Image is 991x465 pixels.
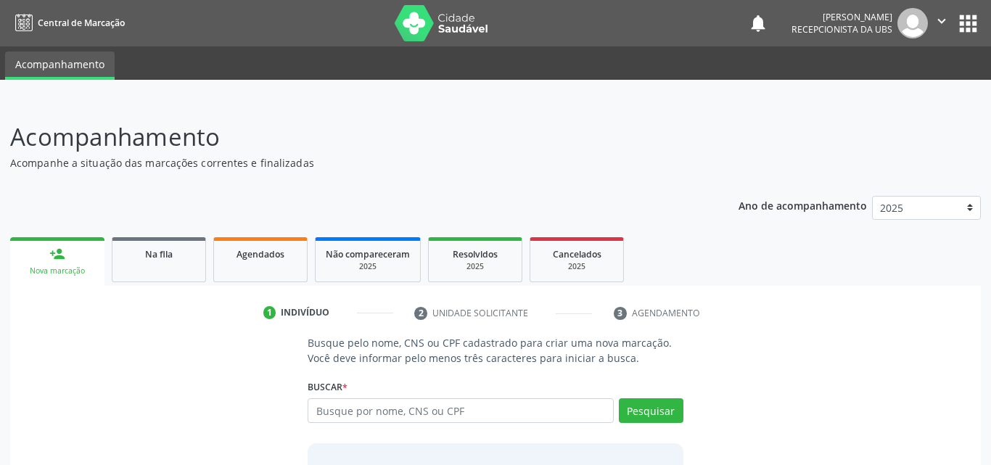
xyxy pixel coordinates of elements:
span: Recepcionista da UBS [791,23,892,36]
p: Acompanhe a situação das marcações correntes e finalizadas [10,155,690,170]
div: [PERSON_NAME] [791,11,892,23]
button:  [928,8,955,38]
div: 2025 [439,261,511,272]
a: Central de Marcação [10,11,125,35]
button: Pesquisar [619,398,683,423]
p: Busque pelo nome, CNS ou CPF cadastrado para criar uma nova marcação. Você deve informar pelo men... [308,335,683,366]
p: Acompanhamento [10,119,690,155]
label: Buscar [308,376,348,398]
a: Acompanhamento [5,52,115,80]
i:  [934,13,950,29]
span: Resolvidos [453,248,498,260]
div: person_add [49,246,65,262]
span: Cancelados [553,248,601,260]
span: Agendados [237,248,284,260]
p: Ano de acompanhamento [739,196,867,214]
div: 2025 [540,261,613,272]
img: img [897,8,928,38]
div: Indivíduo [281,306,329,319]
input: Busque por nome, CNS ou CPF [308,398,614,423]
div: Nova marcação [20,266,94,276]
div: 1 [263,306,276,319]
button: notifications [748,13,768,33]
span: Na fila [145,248,173,260]
button: apps [955,11,981,36]
span: Não compareceram [326,248,410,260]
div: 2025 [326,261,410,272]
span: Central de Marcação [38,17,125,29]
